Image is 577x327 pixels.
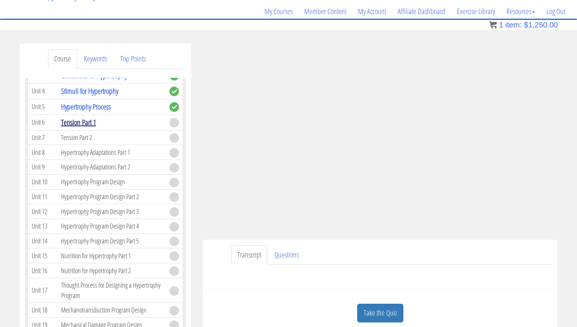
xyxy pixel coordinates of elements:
[524,21,528,29] span: $
[28,145,57,160] td: Unit 8
[57,248,166,263] td: Nutrition for Hypertrophy Part 1
[357,304,403,322] a: Take the Quiz
[57,204,166,219] td: Hypertrophy Program Design Part 3
[61,86,118,96] a: Stimuli for Hypertrophy
[28,204,57,219] td: Unit 12
[524,21,558,29] bdi: 1,250.00
[57,174,166,189] td: Hypertrophy Program Design
[28,99,57,114] td: Unit 5
[28,219,57,234] td: Unit 13
[28,234,57,248] td: Unit 14
[61,117,96,127] a: Tension Part 1
[169,87,179,96] span: complete
[61,70,127,81] a: Conditions for Hypertrophy
[28,248,57,263] td: Unit 15
[28,278,57,303] td: Unit 17
[57,130,166,145] td: Tension Part 2
[57,234,166,248] td: Hypertrophy Program Design Part 5
[231,245,268,265] a: Transcript
[57,189,166,204] td: Hypertrophy Program Design Part 2
[61,101,111,112] a: Hypertrophy Process
[28,303,57,317] td: Unit 18
[169,102,179,112] span: complete
[57,278,166,303] td: Thought Process for Designing a Hypertrophy Program
[57,263,166,278] td: Nutrition for Hypertrophy Part 2
[28,114,57,130] td: Unit 6
[28,174,57,189] td: Unit 10
[57,145,166,160] td: Hypertrophy Adaptations Part 1
[57,303,166,317] td: Mechanotransduction Program Design
[57,160,166,175] td: Hypertrophy Adaptations Part 2
[28,189,57,204] td: Unit 11
[28,263,57,278] td: Unit 16
[114,49,152,69] a: Top Points
[499,21,503,29] span: 1
[28,130,57,145] td: Unit 7
[489,21,558,29] a: 1 item: $1,250.00
[268,245,305,265] a: Questions
[489,21,497,29] img: icon11.png
[28,83,57,99] td: Unit 4
[78,49,113,69] a: Keywords
[28,160,57,175] td: Unit 9
[505,21,522,29] span: item:
[48,49,77,69] a: Course
[57,219,166,234] td: Hypertrophy Program Design Part 4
